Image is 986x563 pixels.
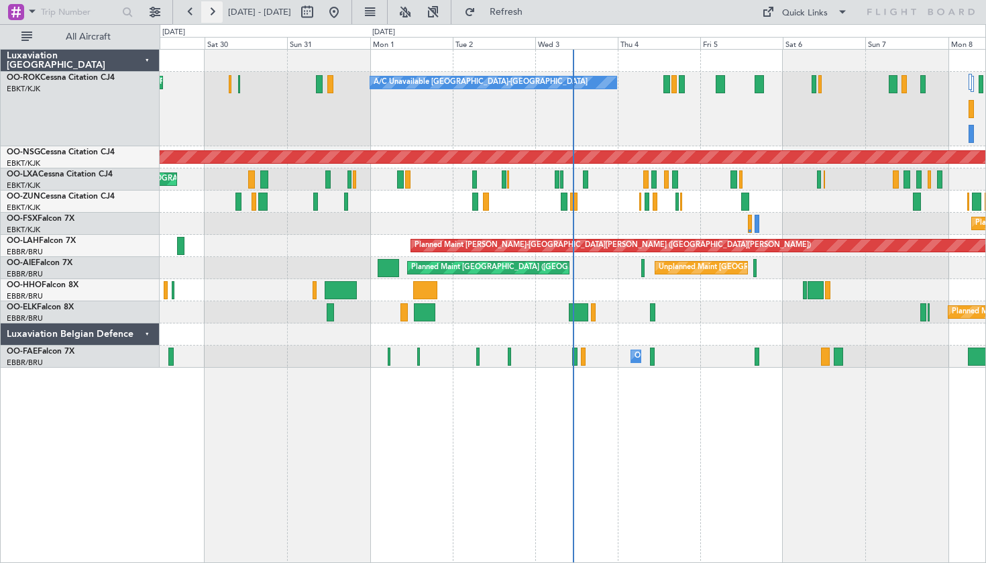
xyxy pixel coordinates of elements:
[7,259,72,267] a: OO-AIEFalcon 7X
[635,346,726,366] div: Owner Melsbroek Air Base
[7,193,40,201] span: OO-ZUN
[7,237,76,245] a: OO-LAHFalcon 7X
[783,37,865,49] div: Sat 6
[7,313,43,323] a: EBBR/BRU
[865,37,948,49] div: Sun 7
[122,37,205,49] div: Fri 29
[7,348,38,356] span: OO-FAE
[372,27,395,38] div: [DATE]
[7,181,40,191] a: EBKT/KJK
[7,247,43,257] a: EBBR/BRU
[7,259,36,267] span: OO-AIE
[205,37,287,49] div: Sat 30
[7,158,40,168] a: EBKT/KJK
[411,258,622,278] div: Planned Maint [GEOGRAPHIC_DATA] ([GEOGRAPHIC_DATA])
[35,32,142,42] span: All Aircraft
[7,170,38,178] span: OO-LXA
[535,37,618,49] div: Wed 3
[7,291,43,301] a: EBBR/BRU
[7,193,115,201] a: OO-ZUNCessna Citation CJ4
[755,1,855,23] button: Quick Links
[415,236,811,256] div: Planned Maint [PERSON_NAME]-[GEOGRAPHIC_DATA][PERSON_NAME] ([GEOGRAPHIC_DATA][PERSON_NAME])
[7,215,74,223] a: OO-FSXFalcon 7X
[370,37,453,49] div: Mon 1
[458,1,539,23] button: Refresh
[700,37,783,49] div: Fri 5
[7,215,38,223] span: OO-FSX
[7,74,115,82] a: OO-ROKCessna Citation CJ4
[7,148,40,156] span: OO-NSG
[7,281,78,289] a: OO-HHOFalcon 8X
[7,203,40,213] a: EBKT/KJK
[7,303,74,311] a: OO-ELKFalcon 8X
[618,37,700,49] div: Thu 4
[782,7,828,20] div: Quick Links
[7,269,43,279] a: EBBR/BRU
[7,84,40,94] a: EBKT/KJK
[7,237,39,245] span: OO-LAH
[7,281,42,289] span: OO-HHO
[7,74,40,82] span: OO-ROK
[41,2,118,22] input: Trip Number
[7,348,74,356] a: OO-FAEFalcon 7X
[7,225,40,235] a: EBKT/KJK
[162,27,185,38] div: [DATE]
[453,37,535,49] div: Tue 2
[7,358,43,368] a: EBBR/BRU
[228,6,291,18] span: [DATE] - [DATE]
[7,303,37,311] span: OO-ELK
[659,258,911,278] div: Unplanned Maint [GEOGRAPHIC_DATA] ([GEOGRAPHIC_DATA] National)
[478,7,535,17] span: Refresh
[287,37,370,49] div: Sun 31
[7,170,113,178] a: OO-LXACessna Citation CJ4
[7,148,115,156] a: OO-NSGCessna Citation CJ4
[374,72,588,93] div: A/C Unavailable [GEOGRAPHIC_DATA]-[GEOGRAPHIC_DATA]
[15,26,146,48] button: All Aircraft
